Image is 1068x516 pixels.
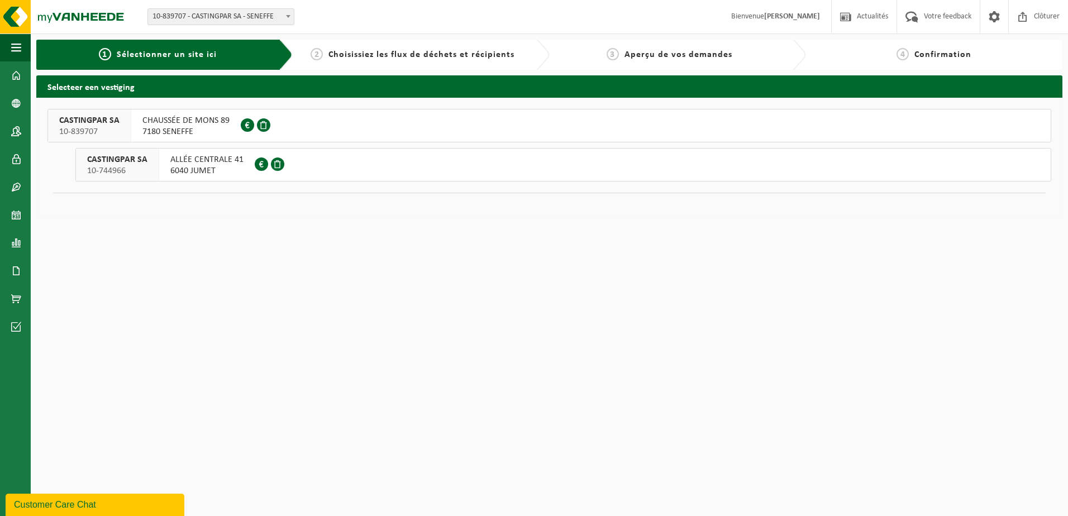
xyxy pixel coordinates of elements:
[87,154,147,165] span: CASTINGPAR SA
[75,148,1051,181] button: CASTINGPAR SA 10-744966 ALLÉE CENTRALE 416040 JUMET
[36,75,1062,97] h2: Selecteer een vestiging
[897,48,909,60] span: 4
[607,48,619,60] span: 3
[59,126,120,137] span: 10-839707
[914,50,971,59] span: Confirmation
[328,50,514,59] span: Choisissiez les flux de déchets et récipients
[87,165,147,176] span: 10-744966
[117,50,217,59] span: Sélectionner un site ici
[170,165,244,176] span: 6040 JUMET
[764,12,820,21] strong: [PERSON_NAME]
[47,109,1051,142] button: CASTINGPAR SA 10-839707 CHAUSSÉE DE MONS 897180 SENEFFE
[142,115,230,126] span: CHAUSSÉE DE MONS 89
[99,48,111,60] span: 1
[311,48,323,60] span: 2
[170,154,244,165] span: ALLÉE CENTRALE 41
[6,491,187,516] iframe: chat widget
[142,126,230,137] span: 7180 SENEFFE
[624,50,732,59] span: Aperçu de vos demandes
[147,8,294,25] span: 10-839707 - CASTINGPAR SA - SENEFFE
[148,9,294,25] span: 10-839707 - CASTINGPAR SA - SENEFFE
[59,115,120,126] span: CASTINGPAR SA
